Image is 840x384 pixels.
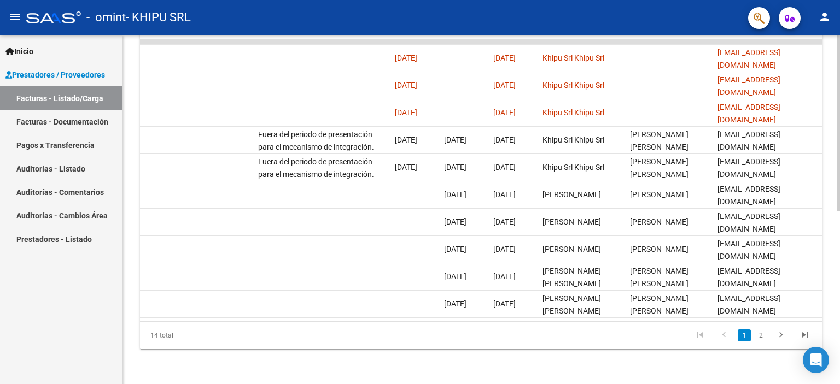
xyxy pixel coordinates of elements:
[493,163,516,172] span: [DATE]
[444,135,466,144] span: [DATE]
[542,108,604,117] span: Khipu Srl Khipu Srl
[630,217,689,226] span: [PERSON_NAME]
[395,163,417,172] span: [DATE]
[444,245,466,253] span: [DATE]
[803,347,829,373] div: Open Intercom Messenger
[714,329,734,341] a: go to previous page
[771,329,791,341] a: go to next page
[126,5,191,29] span: - KHIPU SRL
[395,108,417,117] span: [DATE]
[542,190,601,199] span: [PERSON_NAME]
[736,326,752,345] li: page 1
[258,157,380,203] span: Fuera del periodo de presentación para el mecanismo de integración. Por favor comunicarse a [EMAI...
[493,135,516,144] span: [DATE]
[493,108,516,117] span: [DATE]
[542,135,604,144] span: Khipu Srl Khipu Srl
[717,267,780,288] span: [EMAIL_ADDRESS][DOMAIN_NAME]
[690,329,710,341] a: go to first page
[738,329,751,341] a: 1
[754,329,767,341] a: 2
[717,157,780,179] span: [EMAIL_ADDRESS][DOMAIN_NAME]
[395,135,417,144] span: [DATE]
[395,54,417,62] span: [DATE]
[795,329,815,341] a: go to last page
[140,322,275,349] div: 14 total
[717,294,780,315] span: [EMAIL_ADDRESS][DOMAIN_NAME]
[717,75,780,97] span: [EMAIL_ADDRESS][DOMAIN_NAME]
[493,299,516,308] span: [DATE]
[493,190,516,199] span: [DATE]
[630,190,689,199] span: [PERSON_NAME]
[717,130,780,151] span: [EMAIL_ADDRESS][DOMAIN_NAME]
[258,130,380,176] span: Fuera del periodo de presentación para el mecanismo de integración. Por favor comunicarse a [EMAI...
[395,81,417,90] span: [DATE]
[752,326,769,345] li: page 2
[9,10,22,23] mat-icon: menu
[630,267,689,288] span: [PERSON_NAME] [PERSON_NAME]
[493,54,516,62] span: [DATE]
[444,217,466,226] span: [DATE]
[630,294,689,315] span: [PERSON_NAME] [PERSON_NAME]
[717,185,780,206] span: [EMAIL_ADDRESS][DOMAIN_NAME]
[493,245,516,253] span: [DATE]
[818,10,831,23] mat-icon: person
[542,245,601,253] span: [PERSON_NAME]
[717,103,780,124] span: [EMAIL_ADDRESS][DOMAIN_NAME]
[5,69,105,81] span: Prestadores / Proveedores
[444,190,466,199] span: [DATE]
[86,5,126,29] span: - omint
[493,272,516,281] span: [DATE]
[542,267,601,288] span: [PERSON_NAME] [PERSON_NAME]
[542,163,604,172] span: Khipu Srl Khipu Srl
[630,157,689,179] span: [PERSON_NAME] [PERSON_NAME]
[444,299,466,308] span: [DATE]
[493,217,516,226] span: [DATE]
[542,54,604,62] span: Khipu Srl Khipu Srl
[717,48,780,69] span: [EMAIL_ADDRESS][DOMAIN_NAME]
[444,163,466,172] span: [DATE]
[717,212,780,233] span: [EMAIL_ADDRESS][DOMAIN_NAME]
[630,245,689,253] span: [PERSON_NAME]
[493,81,516,90] span: [DATE]
[717,239,780,261] span: [EMAIL_ADDRESS][DOMAIN_NAME]
[542,294,601,315] span: [PERSON_NAME] [PERSON_NAME]
[542,81,604,90] span: Khipu Srl Khipu Srl
[630,130,689,151] span: [PERSON_NAME] [PERSON_NAME]
[542,217,601,226] span: [PERSON_NAME]
[444,272,466,281] span: [DATE]
[5,45,33,57] span: Inicio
